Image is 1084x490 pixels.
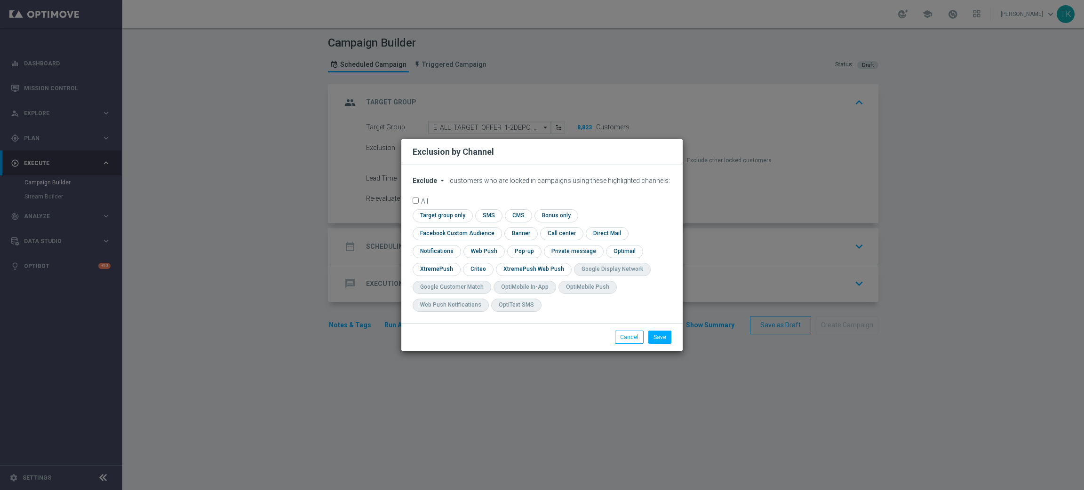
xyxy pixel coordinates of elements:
[438,177,446,184] i: arrow_drop_down
[648,331,671,344] button: Save
[413,177,437,184] span: Exclude
[566,283,609,291] div: OptiMobile Push
[501,283,549,291] div: OptiMobile In-App
[413,177,671,185] div: customers who are locked in campaigns using these highlighted channels:
[420,301,481,309] div: Web Push Notifications
[582,265,643,273] div: Google Display Network
[499,301,534,309] div: OptiText SMS
[413,177,448,185] button: Exclude arrow_drop_down
[615,331,644,344] button: Cancel
[413,146,494,158] h2: Exclusion by Channel
[421,198,428,204] label: All
[420,283,484,291] div: Google Customer Match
